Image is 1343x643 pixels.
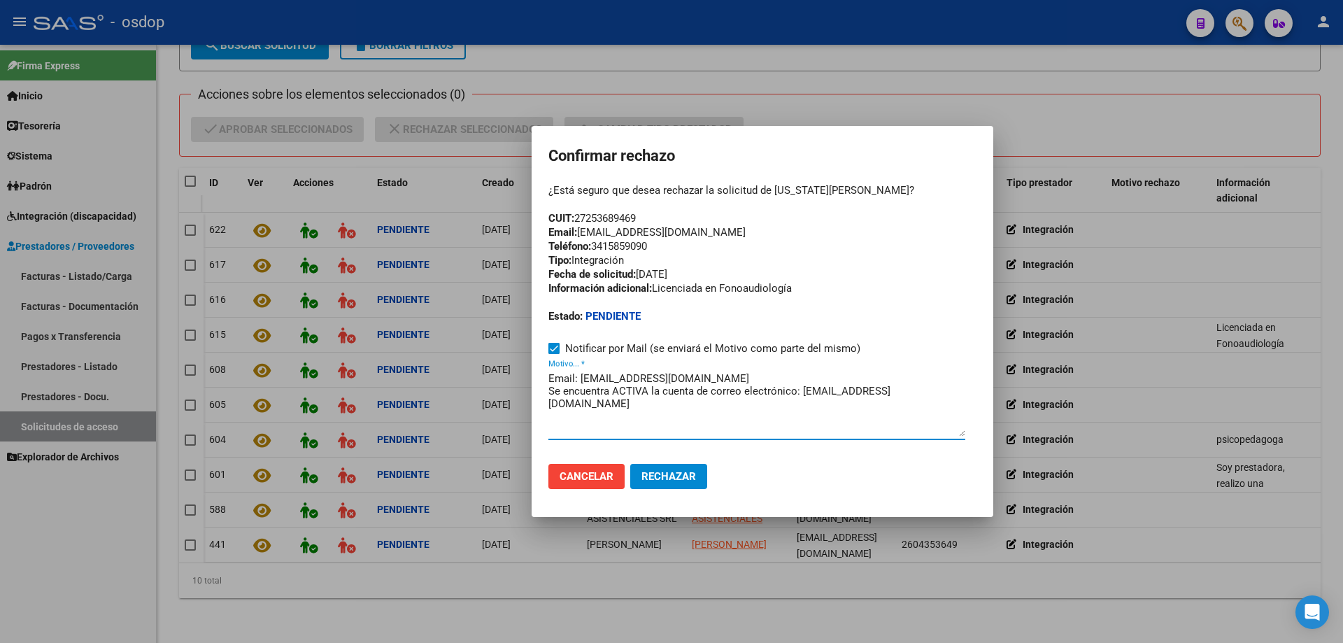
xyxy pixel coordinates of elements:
strong: Email: [548,226,577,239]
span: Cancelar [560,470,613,483]
button: Rechazar [630,464,707,489]
span: Rechazar [641,470,696,483]
strong: CUIT: [548,212,574,225]
strong: Tipo: [548,254,571,267]
h2: Confirmar rechazo [548,143,976,169]
strong: Teléfono: [548,240,591,253]
strong: Información adicional: [548,282,652,295]
div: ¿Está seguro que desea rechazar la solicitud de [US_STATE][PERSON_NAME]? 27253689469 [EMAIL_ADDRE... [548,183,976,323]
span: Notificar por Mail (se enviará el Motivo como parte del mismo) [565,340,860,357]
strong: Pendiente [585,310,641,323]
div: Open Intercom Messenger [1295,595,1329,629]
strong: Estado: [548,310,583,323]
strong: Fecha de solicitud: [548,268,636,281]
button: Cancelar [548,464,625,489]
